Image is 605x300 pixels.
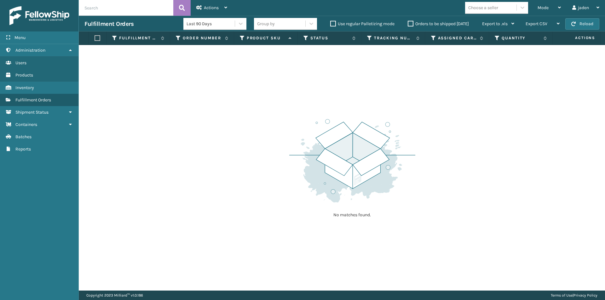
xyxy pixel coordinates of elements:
span: Batches [15,134,32,139]
span: Export CSV [526,21,547,26]
h3: Fulfillment Orders [84,20,134,28]
span: Actions [204,5,219,10]
span: Products [15,72,33,78]
label: Fulfillment Order Id [119,35,158,41]
a: Terms of Use [551,293,573,297]
label: Tracking Number [374,35,413,41]
div: Last 90 Days [187,20,235,27]
div: | [551,291,597,300]
label: Quantity [502,35,540,41]
span: Reports [15,146,31,152]
p: Copyright 2023 Milliard™ v 1.0.186 [86,291,143,300]
span: Actions [555,33,599,43]
span: Inventory [15,85,34,90]
span: Export to .xls [482,21,508,26]
div: Group by [257,20,275,27]
label: Status [310,35,349,41]
span: Shipment Status [15,110,49,115]
label: Use regular Palletizing mode [330,21,395,26]
a: Privacy Policy [573,293,597,297]
span: Containers [15,122,37,127]
span: Fulfillment Orders [15,97,51,103]
span: Menu [14,35,26,40]
span: Administration [15,48,45,53]
div: Choose a seller [468,4,498,11]
img: logo [9,6,69,25]
span: Mode [538,5,549,10]
span: Users [15,60,26,65]
label: Product SKU [247,35,285,41]
button: Reload [565,18,599,30]
label: Assigned Carrier Service [438,35,477,41]
label: Orders to be shipped [DATE] [408,21,469,26]
label: Order Number [183,35,222,41]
